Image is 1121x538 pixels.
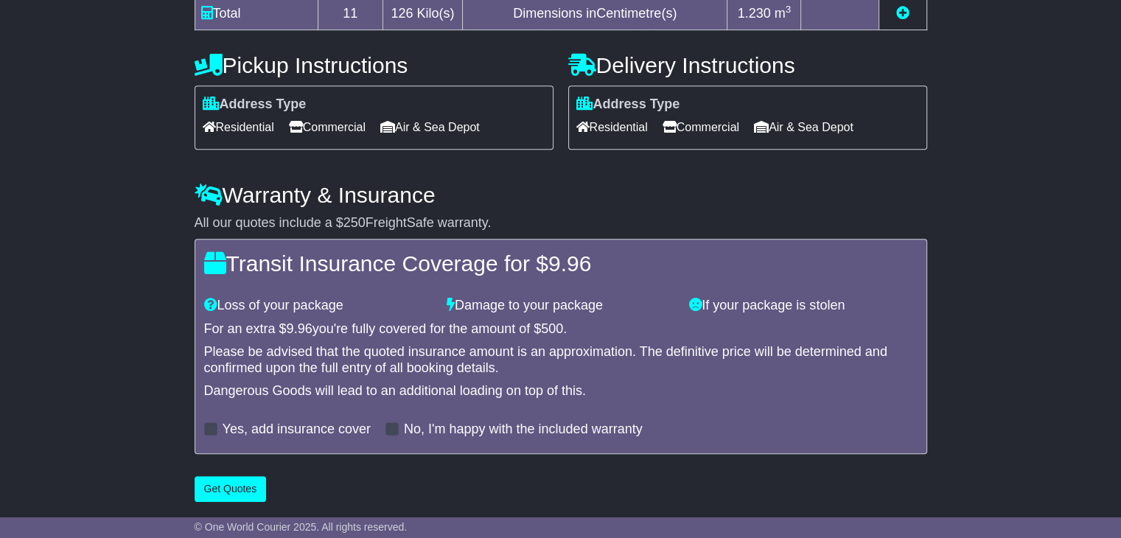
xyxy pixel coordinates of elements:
[195,215,927,231] div: All our quotes include a $ FreightSafe warranty.
[195,53,553,77] h4: Pickup Instructions
[754,116,853,139] span: Air & Sea Depot
[204,321,918,338] div: For an extra $ you're fully covered for the amount of $ .
[682,298,924,314] div: If your package is stolen
[195,476,267,502] button: Get Quotes
[391,6,413,21] span: 126
[287,321,312,336] span: 9.96
[541,321,563,336] span: 500
[576,116,648,139] span: Residential
[380,116,480,139] span: Air & Sea Depot
[204,344,918,376] div: Please be advised that the quoted insurance amount is an approximation. The definitive price will...
[775,6,792,21] span: m
[568,53,927,77] h4: Delivery Instructions
[204,251,918,276] h4: Transit Insurance Coverage for $
[203,97,307,113] label: Address Type
[663,116,739,139] span: Commercial
[404,422,643,438] label: No, I'm happy with the included warranty
[896,6,909,21] a: Add new item
[343,215,366,230] span: 250
[548,251,591,276] span: 9.96
[195,183,927,207] h4: Warranty & Insurance
[439,298,682,314] div: Damage to your package
[786,4,792,15] sup: 3
[223,422,371,438] label: Yes, add insurance cover
[197,298,439,314] div: Loss of your package
[203,116,274,139] span: Residential
[289,116,366,139] span: Commercial
[576,97,680,113] label: Address Type
[204,383,918,399] div: Dangerous Goods will lead to an additional loading on top of this.
[195,521,408,533] span: © One World Courier 2025. All rights reserved.
[738,6,771,21] span: 1.230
